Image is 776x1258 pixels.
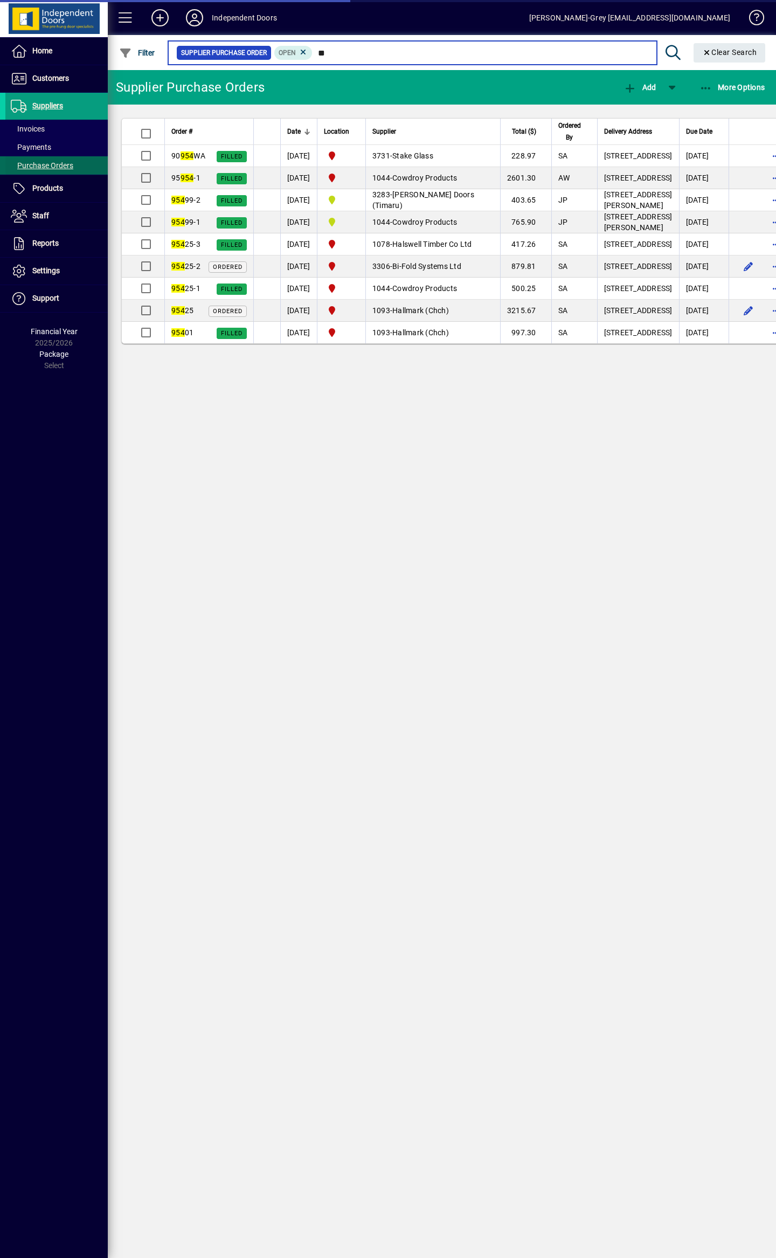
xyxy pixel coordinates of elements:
[604,126,652,137] span: Delivery Address
[324,126,359,137] div: Location
[32,184,63,192] span: Products
[171,306,193,315] span: 25
[213,264,242,271] span: Ordered
[597,189,679,211] td: [STREET_ADDRESS][PERSON_NAME]
[171,240,200,248] span: 25-3
[171,262,200,271] span: 25-2
[280,233,317,255] td: [DATE]
[392,262,461,271] span: Bi-Fold Systems Ltd
[116,43,158,63] button: Filter
[597,211,679,233] td: [STREET_ADDRESS][PERSON_NAME]
[679,145,729,167] td: [DATE]
[507,126,546,137] div: Total ($)
[32,46,52,55] span: Home
[597,322,679,343] td: [STREET_ADDRESS]
[274,46,313,60] mat-chip: Completion Status: Open
[500,322,551,343] td: 997.30
[324,149,359,162] span: Christchurch
[365,278,500,300] td: -
[558,218,568,226] span: JP
[324,260,359,273] span: Christchurch
[365,300,500,322] td: -
[5,285,108,312] a: Support
[5,258,108,285] a: Settings
[679,167,729,189] td: [DATE]
[372,328,390,337] span: 1093
[171,196,200,204] span: 99-2
[500,300,551,322] td: 3215.67
[558,120,591,143] div: Ordered By
[392,151,433,160] span: Stake Glass
[597,300,679,322] td: [STREET_ADDRESS]
[280,145,317,167] td: [DATE]
[5,230,108,257] a: Reports
[39,350,68,358] span: Package
[372,151,390,160] span: 3731
[740,258,757,275] button: Edit
[32,211,49,220] span: Staff
[597,233,679,255] td: [STREET_ADDRESS]
[280,278,317,300] td: [DATE]
[5,65,108,92] a: Customers
[5,203,108,230] a: Staff
[221,175,242,182] span: Filled
[558,328,568,337] span: SA
[280,167,317,189] td: [DATE]
[171,240,185,248] em: 954
[5,120,108,138] a: Invoices
[500,211,551,233] td: 765.90
[365,322,500,343] td: -
[365,211,500,233] td: -
[740,302,757,319] button: Edit
[679,233,729,255] td: [DATE]
[181,174,194,182] em: 954
[365,233,500,255] td: -
[5,138,108,156] a: Payments
[177,8,212,27] button: Profile
[324,282,359,295] span: Christchurch
[558,196,568,204] span: JP
[365,189,500,211] td: -
[679,189,729,211] td: [DATE]
[597,167,679,189] td: [STREET_ADDRESS]
[181,151,194,160] em: 954
[221,330,242,337] span: Filled
[119,49,155,57] span: Filter
[392,240,472,248] span: Halswell Timber Co Ltd
[31,327,78,336] span: Financial Year
[697,78,768,97] button: More Options
[392,218,457,226] span: Cowdroy Products
[500,233,551,255] td: 417.26
[171,262,185,271] em: 954
[324,171,359,184] span: Christchurch
[372,240,390,248] span: 1078
[280,300,317,322] td: [DATE]
[702,48,757,57] span: Clear Search
[686,126,712,137] span: Due Date
[324,216,359,229] span: Timaru
[365,167,500,189] td: -
[116,79,265,96] div: Supplier Purchase Orders
[5,156,108,175] a: Purchase Orders
[171,126,192,137] span: Order #
[287,126,310,137] div: Date
[558,284,568,293] span: SA
[11,125,45,133] span: Invoices
[392,284,457,293] span: Cowdroy Products
[372,174,390,182] span: 1044
[324,193,359,206] span: Timaru
[679,322,729,343] td: [DATE]
[558,120,581,143] span: Ordered By
[558,240,568,248] span: SA
[500,145,551,167] td: 228.97
[392,174,457,182] span: Cowdroy Products
[280,211,317,233] td: [DATE]
[694,43,766,63] button: Clear
[392,306,449,315] span: Hallmark (Chch)
[324,326,359,339] span: Christchurch
[32,266,60,275] span: Settings
[392,328,449,337] span: Hallmark (Chch)
[558,262,568,271] span: SA
[679,300,729,322] td: [DATE]
[279,49,296,57] span: Open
